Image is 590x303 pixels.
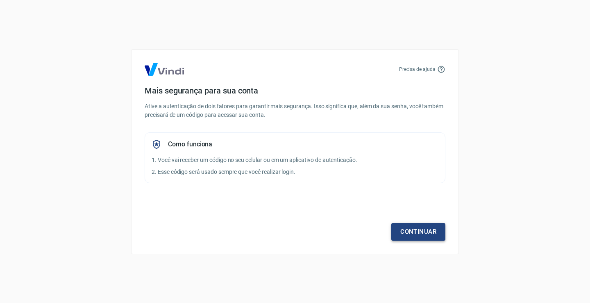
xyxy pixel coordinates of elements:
[391,223,445,240] a: Continuar
[152,168,438,176] p: 2. Esse código será usado sempre que você realizar login.
[145,86,445,96] h4: Mais segurança para sua conta
[152,156,438,164] p: 1. Você vai receber um código no seu celular ou em um aplicativo de autenticação.
[168,140,212,148] h5: Como funciona
[145,102,445,119] p: Ative a autenticação de dois fatores para garantir mais segurança. Isso significa que, além da su...
[145,63,184,76] img: Logo Vind
[399,66,436,73] p: Precisa de ajuda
